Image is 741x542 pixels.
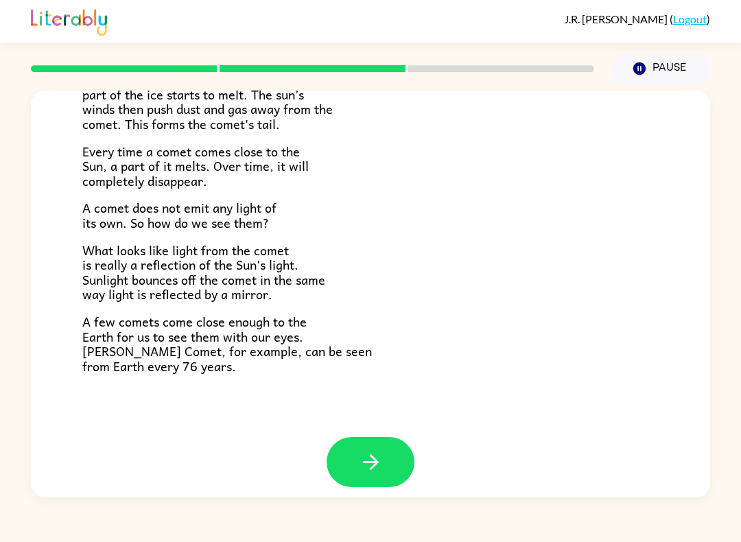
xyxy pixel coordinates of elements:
span: J.R. [PERSON_NAME] [564,12,670,25]
span: What looks like light from the comet is really a reflection of the Sun's light. Sunlight bounces ... [82,240,325,305]
img: Literably [31,5,107,36]
span: Every time a comet comes close to the Sun, a part of it melts. Over time, it will completely disa... [82,141,309,191]
a: Logout [673,12,707,25]
span: A few comets come close enough to the Earth for us to see them with our eyes. [PERSON_NAME] Comet... [82,311,372,376]
span: A comet is made of ice, dust, and gas. When a comet gets close to the Sun, part of the ice starts... [82,55,333,134]
button: Pause [611,53,710,84]
div: ( ) [564,12,710,25]
span: A comet does not emit any light of its own. So how do we see them? [82,198,277,233]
